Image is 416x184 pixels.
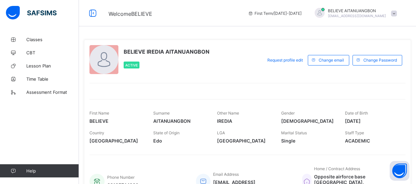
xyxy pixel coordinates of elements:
[363,58,397,63] span: Change Password
[319,58,344,63] span: Change email
[26,37,79,42] span: Classes
[153,138,207,144] span: Edo
[390,161,409,181] button: Open asap
[281,130,307,135] span: Marital Status
[281,138,335,144] span: Single
[314,166,360,171] span: Home / Contract Address
[107,175,135,180] span: Phone Number
[217,111,239,116] span: Other Name
[281,111,295,116] span: Gender
[26,63,79,68] span: Lesson Plan
[328,14,386,18] span: [EMAIL_ADDRESS][DOMAIN_NAME]
[26,50,79,55] span: CBT
[345,130,364,135] span: Staff Type
[26,90,79,95] span: Assessment Format
[26,76,79,82] span: Time Table
[213,172,239,177] span: Email Address
[153,118,207,124] span: AITANUANGBON
[248,11,302,16] span: session/term information
[281,118,335,124] span: [DEMOGRAPHIC_DATA]
[89,138,143,144] span: [GEOGRAPHIC_DATA]
[6,6,57,20] img: safsims
[125,63,138,67] span: Active
[328,8,386,13] span: BELIEVE AITANUANGBON
[217,130,225,135] span: LGA
[109,11,152,17] span: Welcome BELIEVE
[89,111,109,116] span: First Name
[217,118,271,124] span: IREDIA
[345,111,368,116] span: Date of Birth
[124,48,209,55] span: BELIEVE IREDIA AITANUANGBON
[308,8,400,19] div: BELIEVEAITANUANGBON
[345,118,399,124] span: [DATE]
[345,138,399,144] span: ACADEMIC
[217,138,271,144] span: [GEOGRAPHIC_DATA]
[89,130,104,135] span: Country
[153,130,180,135] span: State of Origin
[26,168,79,173] span: Help
[89,118,143,124] span: BELIEVE
[267,58,303,63] span: Request profile edit
[153,111,170,116] span: Surname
